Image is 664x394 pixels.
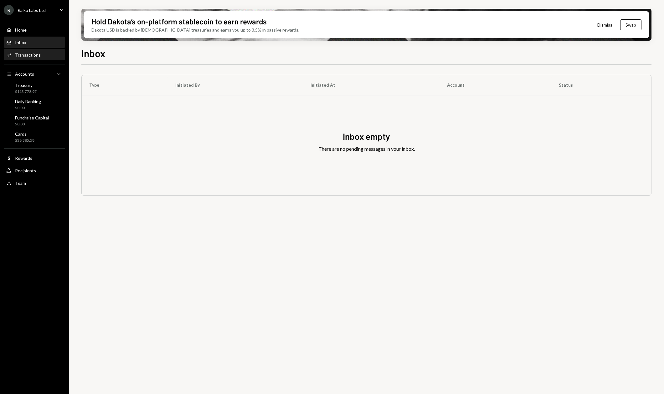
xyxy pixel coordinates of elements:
div: Rewards [15,155,32,161]
a: Rewards [4,152,65,164]
div: Accounts [15,71,34,77]
div: $0.00 [15,105,41,111]
div: There are no pending messages in your inbox. [318,145,415,153]
div: Dakota USD is backed by [DEMOGRAPHIC_DATA] treasuries and earns you up to 3.5% in passive rewards. [91,27,299,33]
div: $113,778.97 [15,89,37,94]
th: Type [82,75,168,95]
button: Swap [620,19,641,30]
div: Daily Banking [15,99,41,104]
th: Account [440,75,551,95]
div: Cards [15,131,34,137]
a: Team [4,177,65,189]
div: Hold Dakota’s on-platform stablecoin to earn rewards [91,16,267,27]
a: Recipients [4,165,65,176]
div: Raiku Labs Ltd [18,8,46,13]
th: Initiated By [168,75,303,95]
a: Treasury$113,778.97 [4,81,65,96]
a: Daily Banking$0.00 [4,97,65,112]
a: Accounts [4,68,65,79]
div: $38,385.58 [15,138,34,143]
button: Dismiss [589,18,620,32]
div: R [4,5,14,15]
a: Fundraise Capital$0.00 [4,113,65,128]
div: Treasury [15,83,37,88]
a: Transactions [4,49,65,60]
a: Inbox [4,37,65,48]
th: Initiated At [303,75,440,95]
th: Status [551,75,651,95]
div: Inbox empty [343,130,390,143]
div: Fundraise Capital [15,115,49,120]
h1: Inbox [81,47,106,59]
div: Inbox [15,40,26,45]
div: Transactions [15,52,41,58]
div: Home [15,27,27,33]
div: $0.00 [15,122,49,127]
div: Recipients [15,168,36,173]
a: Home [4,24,65,35]
a: Cards$38,385.58 [4,129,65,144]
div: Team [15,180,26,186]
